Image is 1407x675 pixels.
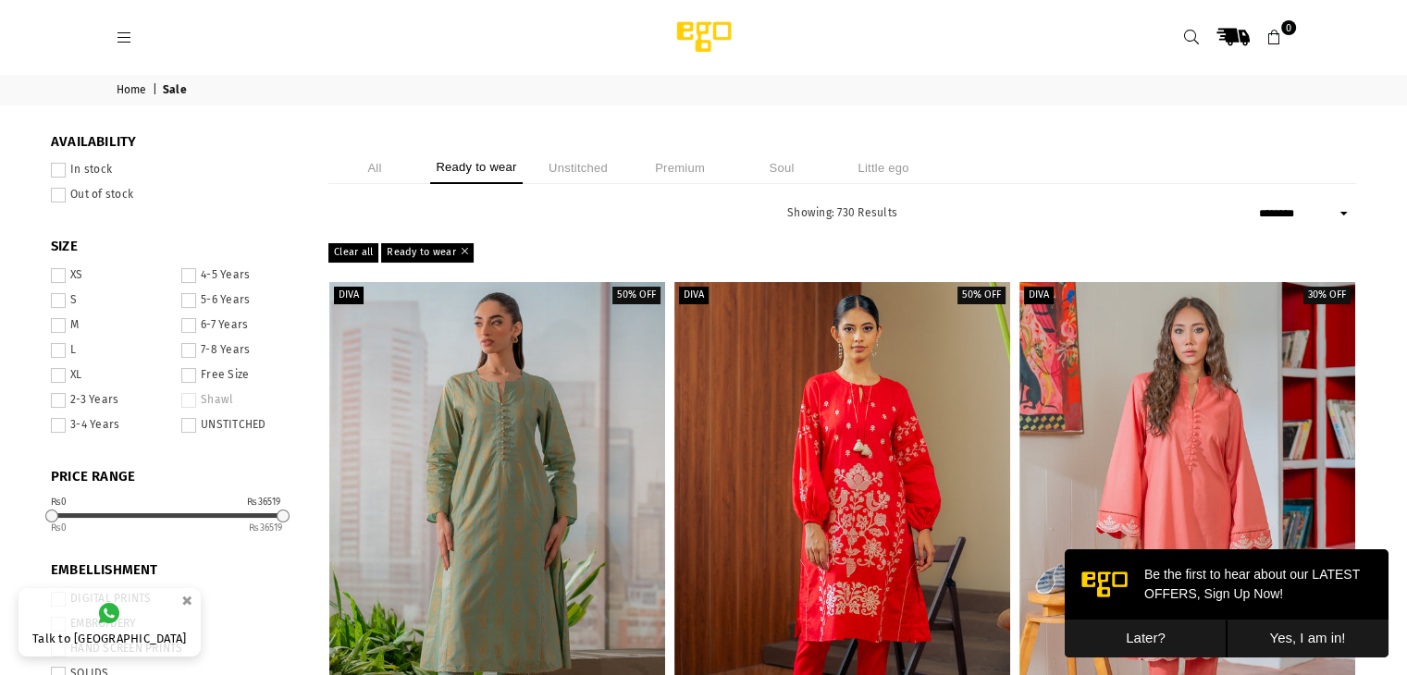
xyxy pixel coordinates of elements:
[51,468,301,486] span: PRICE RANGE
[153,83,160,98] span: |
[181,393,301,408] label: Shawl
[1175,20,1208,54] a: Search
[181,318,301,333] label: 6-7 Years
[625,18,783,55] img: Ego
[51,268,170,283] label: XS
[176,585,198,616] button: ×
[612,287,660,304] label: 50% off
[51,293,170,308] label: S
[19,588,201,657] a: Talk to [GEOGRAPHIC_DATA]
[117,83,150,98] a: Home
[51,163,301,178] label: In stock
[51,418,170,433] label: 3-4 Years
[381,243,474,262] a: Ready to wear
[51,188,301,202] label: Out of stock
[51,133,301,152] span: Availability
[334,287,364,304] label: Diva
[181,293,301,308] label: 5-6 Years
[181,343,301,358] label: 7-8 Years
[51,561,301,580] span: EMBELLISHMENT
[1024,287,1054,304] label: Diva
[837,152,930,184] li: Little ego
[108,30,142,43] a: Menu
[735,152,828,184] li: Soul
[1065,549,1388,657] iframe: webpush-onsite
[1281,20,1296,35] span: 0
[51,238,301,256] span: SIZE
[679,287,709,304] label: Diva
[249,522,282,534] ins: 36519
[51,368,170,383] label: XL
[1258,20,1291,54] a: 0
[328,243,378,262] a: Clear all
[634,152,726,184] li: Premium
[103,75,1305,105] nav: breadcrumbs
[163,83,190,98] span: Sale
[787,206,897,219] span: Showing: 730 Results
[51,393,170,408] label: 2-3 Years
[181,268,301,283] label: 4-5 Years
[51,318,170,333] label: M
[181,368,301,383] label: Free Size
[957,287,1006,304] label: 50% off
[181,418,301,433] label: UNSTITCHED
[51,343,170,358] label: L
[1303,287,1351,304] label: 30% off
[162,70,324,108] button: Yes, I am in!
[247,497,280,507] div: ₨36519
[51,497,68,507] div: ₨0
[328,152,421,184] li: All
[51,522,68,534] ins: 0
[430,152,523,184] li: Ready to wear
[532,152,624,184] li: Unstitched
